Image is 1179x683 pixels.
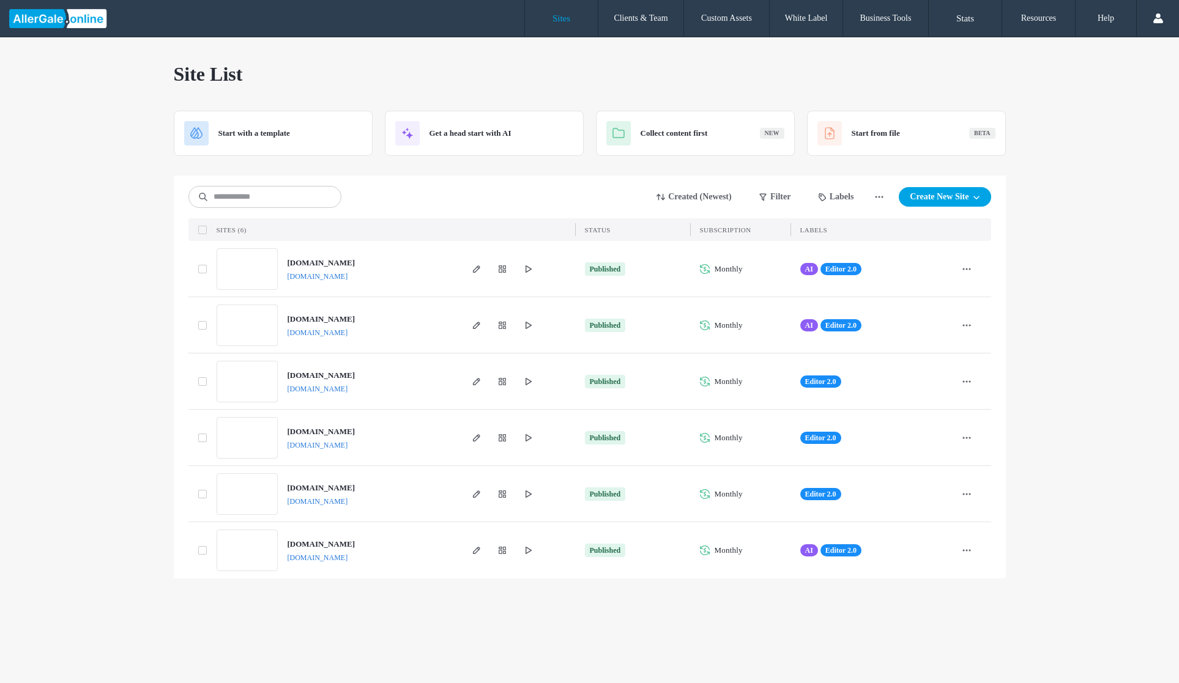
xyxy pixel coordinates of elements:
[288,483,355,492] a: [DOMAIN_NAME]
[956,13,974,24] label: Stats
[805,489,836,500] span: Editor 2.0
[860,13,912,23] label: Business Tools
[288,497,348,506] a: [DOMAIN_NAME]
[825,320,857,331] span: Editor 2.0
[715,319,743,331] span: Monthly
[217,226,247,234] span: SITES (6)
[715,375,743,388] span: Monthly
[825,545,857,556] span: Editor 2.0
[590,320,621,331] div: Published
[288,427,355,436] a: [DOMAIN_NAME]
[288,258,355,267] a: [DOMAIN_NAME]
[805,320,813,331] span: AI
[641,127,708,139] span: Collect content first
[715,488,743,500] span: Monthly
[715,544,743,556] span: Monthly
[596,111,795,156] div: Collect content firstNew
[646,187,743,207] button: Created (Newest)
[1021,13,1057,23] label: Resources
[785,13,828,23] label: White Label
[614,13,668,23] label: Clients & Team
[288,371,355,380] a: [DOMAIN_NAME]
[288,385,348,393] a: [DOMAIN_NAME]
[590,489,621,500] div: Published
[715,263,743,275] span: Monthly
[825,264,857,275] span: Editor 2.0
[701,13,752,23] label: Custom Assets
[899,187,991,207] button: Create New Site
[385,111,584,156] div: Get a head start with AI
[288,328,348,337] a: [DOMAIN_NAME]
[852,127,900,139] span: Start from file
[805,432,836,443] span: Editor 2.0
[748,187,803,207] button: Filter
[288,272,348,281] a: [DOMAIN_NAME]
[590,545,621,556] div: Published
[807,111,1006,156] div: Start from fileBeta
[760,128,784,139] div: New
[288,553,348,562] a: [DOMAIN_NAME]
[585,226,611,234] span: STATUS
[590,264,621,275] div: Published
[288,314,355,323] a: [DOMAIN_NAME]
[715,432,743,444] span: Monthly
[969,128,995,139] div: Beta
[700,226,751,234] span: SUBSCRIPTION
[430,127,511,139] span: Get a head start with AI
[174,111,373,156] div: Start with a template
[590,432,621,443] div: Published
[1098,13,1114,23] label: Help
[805,376,836,387] span: Editor 2.0
[288,441,348,449] a: [DOMAIN_NAME]
[288,539,355,548] a: [DOMAIN_NAME]
[218,127,290,139] span: Start with a template
[552,13,570,24] label: Sites
[805,545,813,556] span: AI
[590,376,621,387] div: Published
[800,226,828,234] span: LABELS
[805,264,813,275] span: AI
[174,62,243,86] span: Site List
[808,187,865,207] button: Labels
